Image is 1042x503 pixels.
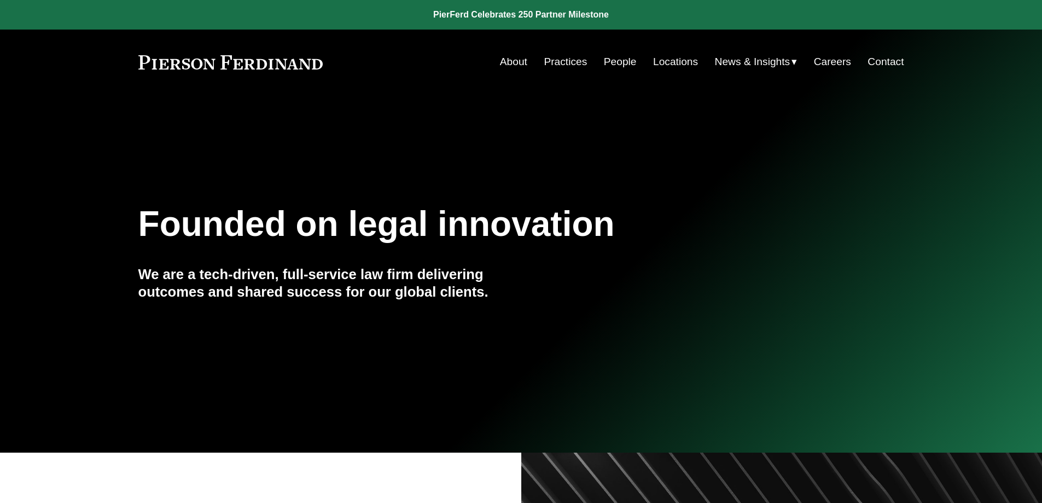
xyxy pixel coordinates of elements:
a: About [500,51,527,72]
a: Locations [653,51,698,72]
a: Practices [544,51,587,72]
h4: We are a tech-driven, full-service law firm delivering outcomes and shared success for our global... [138,265,521,301]
span: News & Insights [715,53,790,72]
a: People [604,51,637,72]
h1: Founded on legal innovation [138,204,777,244]
a: Careers [814,51,851,72]
a: folder dropdown [715,51,797,72]
a: Contact [868,51,904,72]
